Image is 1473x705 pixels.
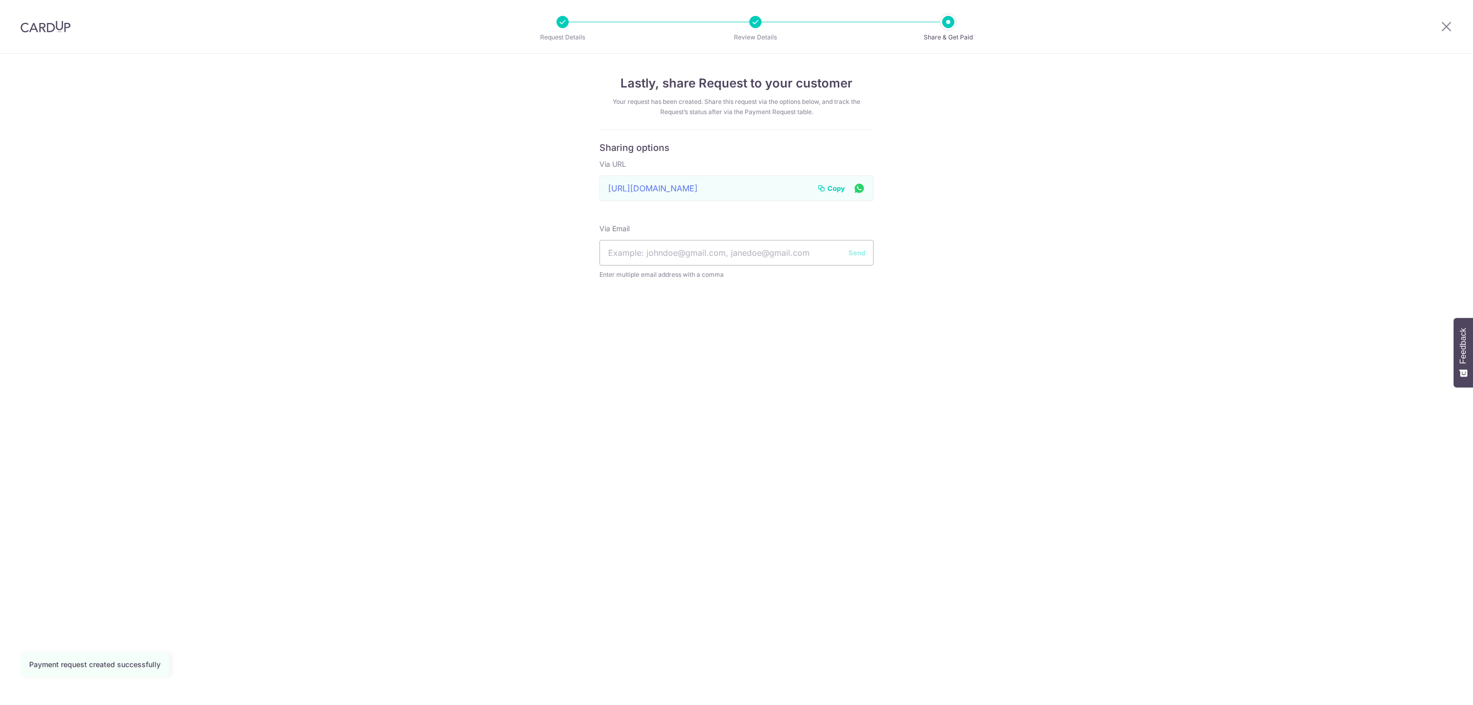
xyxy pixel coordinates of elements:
label: Via Email [599,224,630,234]
p: Request Details [525,32,600,42]
button: Copy [817,183,845,193]
span: Copy [828,183,845,193]
p: Review Details [718,32,793,42]
button: Send [849,248,865,258]
img: CardUp [20,20,71,33]
p: Share & Get Paid [910,32,986,42]
label: Via URL [599,159,626,169]
h4: Lastly, share Request to your customer [599,74,874,93]
span: Enter multiple email address with a comma [599,270,874,280]
span: Feedback [1459,328,1468,364]
div: Payment request created successfully [29,659,161,670]
iframe: Opens a widget where you can find more information [1408,674,1463,700]
div: Your request has been created. Share this request via the options below, and track the Request’s ... [599,97,874,117]
h6: Sharing options [599,142,874,154]
input: Example: johndoe@gmail.com, janedoe@gmail.com [599,240,874,266]
button: Feedback - Show survey [1454,318,1473,387]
